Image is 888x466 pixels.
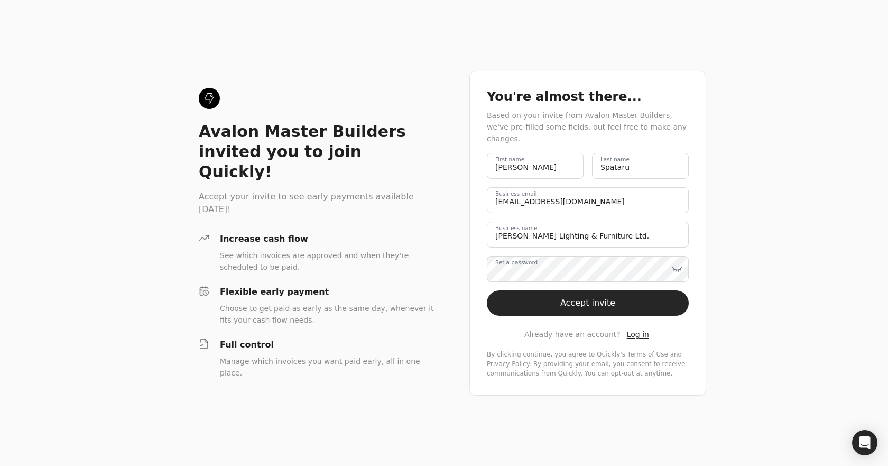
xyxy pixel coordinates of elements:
[487,290,689,316] button: Accept invite
[220,339,436,351] div: Full control
[627,329,649,340] a: Log in
[220,250,436,273] div: See which invoices are approved and when they're scheduled to be paid.
[220,233,436,245] div: Increase cash flow
[220,303,436,326] div: Choose to get paid as early as the same day, whenever it fits your cash flow needs.
[852,430,877,455] div: Open Intercom Messenger
[487,109,689,144] div: Based on your invite from Avalon Master Builders, we've pre-filled some fields, but feel free to ...
[487,360,529,368] a: privacy-policy
[495,189,537,198] label: Business email
[600,155,630,163] label: Last name
[495,258,538,267] label: Set a password
[487,350,689,378] div: By clicking continue, you agree to Quickly's and . By providing your email, you consent to receiv...
[627,330,649,339] span: Log in
[220,355,436,379] div: Manage which invoices you want paid early, all in one place.
[625,328,651,341] button: Log in
[495,155,524,163] label: First name
[199,122,436,182] div: Avalon Master Builders invited you to join Quickly!
[495,224,537,232] label: Business name
[627,351,668,358] a: terms-of-service
[487,88,689,105] div: You're almost there...
[524,329,621,340] span: Already have an account?
[220,286,436,298] div: Flexible early payment
[199,190,436,216] div: Accept your invite to see early payments available [DATE]!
